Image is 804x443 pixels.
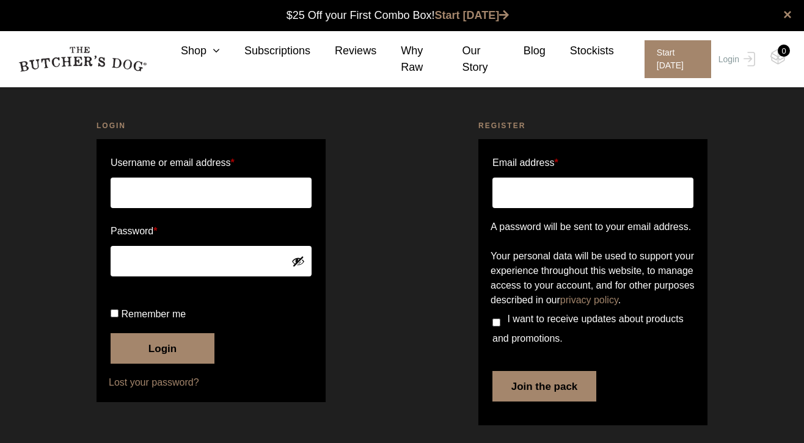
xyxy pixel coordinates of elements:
[560,295,618,305] a: privacy policy
[778,45,790,57] div: 0
[492,314,684,344] span: I want to receive updates about products and promotions.
[111,333,214,364] button: Login
[632,40,715,78] a: Start [DATE]
[156,43,220,59] a: Shop
[111,153,312,173] label: Username or email address
[492,153,558,173] label: Email address
[111,309,119,317] input: Remember me
[97,120,326,132] h2: Login
[478,120,707,132] h2: Register
[491,220,695,234] p: A password will be sent to your email address.
[492,319,500,326] input: I want to receive updates about products and promotions.
[376,43,437,76] a: Why Raw
[492,371,596,402] button: Join the pack
[111,221,312,241] label: Password
[121,309,186,319] span: Remember me
[310,43,376,59] a: Reviews
[291,254,305,268] button: Show password
[109,375,313,390] a: Lost your password?
[435,9,510,21] a: Start [DATE]
[546,43,614,59] a: Stockists
[645,40,711,78] span: Start [DATE]
[220,43,310,59] a: Subscriptions
[499,43,546,59] a: Blog
[715,40,755,78] a: Login
[770,49,786,65] img: TBD_Cart-Empty.png
[437,43,499,76] a: Our Story
[491,249,695,308] p: Your personal data will be used to support your experience throughout this website, to manage acc...
[783,7,792,22] a: close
